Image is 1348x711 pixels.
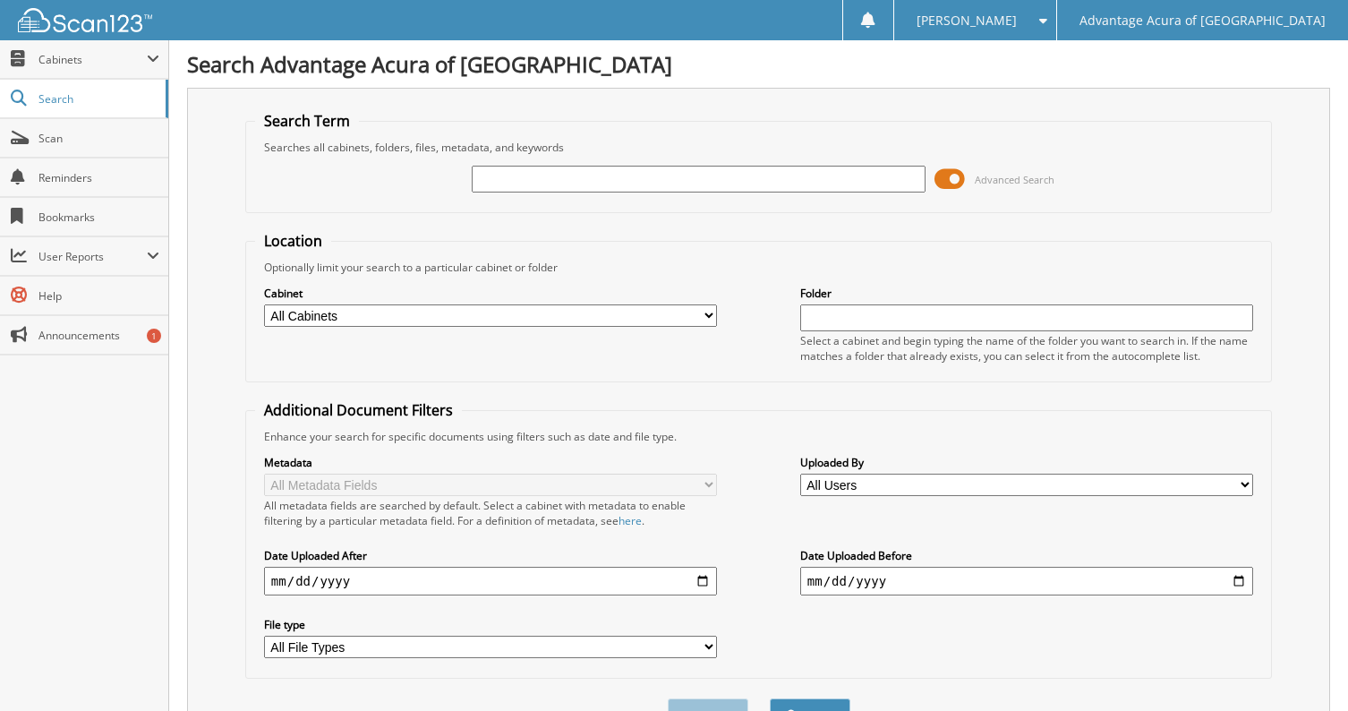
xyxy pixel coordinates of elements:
span: Search [38,91,157,107]
div: Searches all cabinets, folders, files, metadata, and keywords [255,140,1262,155]
span: Advanced Search [975,173,1054,186]
label: Date Uploaded Before [800,548,1253,563]
span: Scan [38,131,159,146]
div: 1 [147,329,161,343]
div: Select a cabinet and begin typing the name of the folder you want to search in. If the name match... [800,333,1253,364]
h1: Search Advantage Acura of [GEOGRAPHIC_DATA] [187,49,1330,79]
label: Date Uploaded After [264,548,717,563]
img: scan123-logo-white.svg [18,8,152,32]
label: Metadata [264,455,717,470]
span: [PERSON_NAME] [917,15,1017,26]
div: All metadata fields are searched by default. Select a cabinet with metadata to enable filtering b... [264,498,717,528]
legend: Location [255,231,331,251]
label: File type [264,617,717,632]
legend: Additional Document Filters [255,400,462,420]
span: Bookmarks [38,210,159,225]
span: User Reports [38,249,147,264]
a: here [619,513,642,528]
div: Enhance your search for specific documents using filters such as date and file type. [255,429,1262,444]
input: end [800,567,1253,595]
span: Reminders [38,170,159,185]
div: Optionally limit your search to a particular cabinet or folder [255,260,1262,275]
span: Announcements [38,328,159,343]
span: Cabinets [38,52,147,67]
legend: Search Term [255,111,359,131]
span: Advantage Acura of [GEOGRAPHIC_DATA] [1079,15,1326,26]
input: start [264,567,717,595]
label: Cabinet [264,286,717,301]
label: Folder [800,286,1253,301]
span: Help [38,288,159,304]
label: Uploaded By [800,455,1253,470]
iframe: Chat Widget [1258,625,1348,711]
